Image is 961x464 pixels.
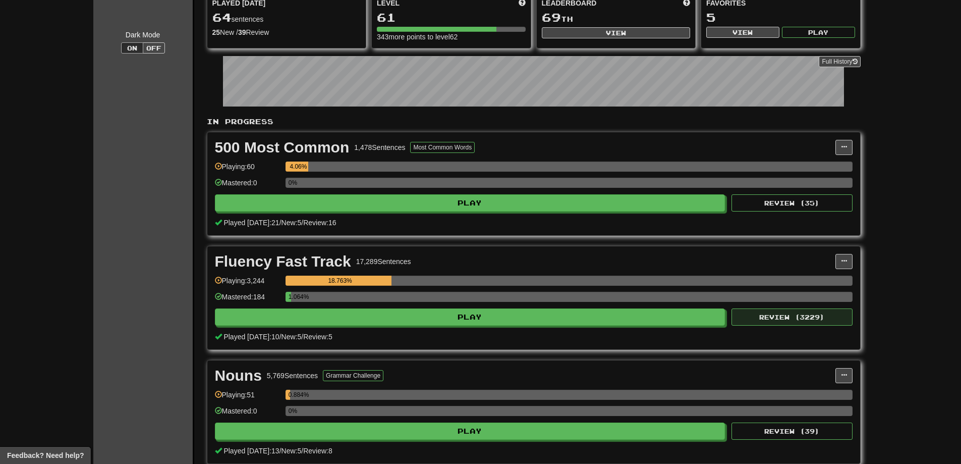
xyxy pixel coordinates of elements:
[782,27,855,38] button: Play
[215,276,280,292] div: Playing: 3,244
[223,333,279,341] span: Played [DATE]: 10
[215,308,725,326] button: Play
[223,447,279,455] span: Played [DATE]: 13
[542,10,561,24] span: 69
[212,10,232,24] span: 64
[207,117,861,127] p: In Progress
[301,447,303,455] span: /
[354,142,405,152] div: 1,478 Sentences
[301,333,303,341] span: /
[238,28,246,36] strong: 39
[215,178,280,194] div: Mastered: 0
[212,27,361,37] div: New / Review
[281,447,302,455] span: New: 5
[731,194,853,212] button: Review (35)
[215,254,351,269] div: Fluency Fast Track
[281,333,302,341] span: New: 5
[410,142,475,153] button: Most Common Words
[143,42,165,54] button: Off
[215,162,280,178] div: Playing: 60
[303,447,332,455] span: Review: 8
[7,450,84,460] span: Open feedback widget
[706,11,855,24] div: 5
[279,333,281,341] span: /
[279,447,281,455] span: /
[121,42,143,54] button: On
[731,423,853,440] button: Review (39)
[215,390,280,406] div: Playing: 51
[731,308,853,326] button: Review (3229)
[542,11,691,24] div: th
[212,11,361,24] div: sentences
[356,256,411,267] div: 17,289 Sentences
[323,370,383,381] button: Grammar Challenge
[101,30,185,40] div: Dark Mode
[289,162,308,172] div: 4.06%
[303,219,336,227] span: Review: 16
[223,219,279,227] span: Played [DATE]: 21
[289,276,392,286] div: 18.763%
[377,11,526,24] div: 61
[215,406,280,423] div: Mastered: 0
[279,219,281,227] span: /
[215,194,725,212] button: Play
[542,27,691,38] button: View
[215,140,350,155] div: 500 Most Common
[215,292,280,308] div: Mastered: 184
[215,423,725,440] button: Play
[289,292,292,302] div: 1.064%
[301,219,303,227] span: /
[303,333,332,341] span: Review: 5
[289,390,291,400] div: 0.884%
[706,27,779,38] button: View
[212,28,220,36] strong: 25
[215,368,262,383] div: Nouns
[819,56,860,67] a: Full History
[281,219,302,227] span: New: 5
[377,32,526,42] div: 343 more points to level 62
[267,371,318,381] div: 5,769 Sentences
